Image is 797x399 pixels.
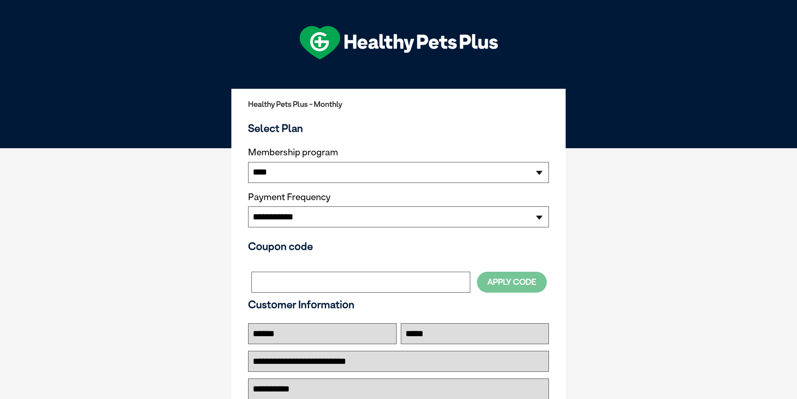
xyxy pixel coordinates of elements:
label: Membership program [248,147,549,158]
h3: Coupon code [248,240,549,252]
h3: Select Plan [248,122,549,134]
button: Apply Code [477,272,547,292]
img: hpp-logo-landscape-green-white.png [300,26,498,59]
h2: Healthy Pets Plus - Monthly [248,100,549,108]
h3: Customer Information [248,298,549,311]
label: Payment Frequency [248,192,331,203]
